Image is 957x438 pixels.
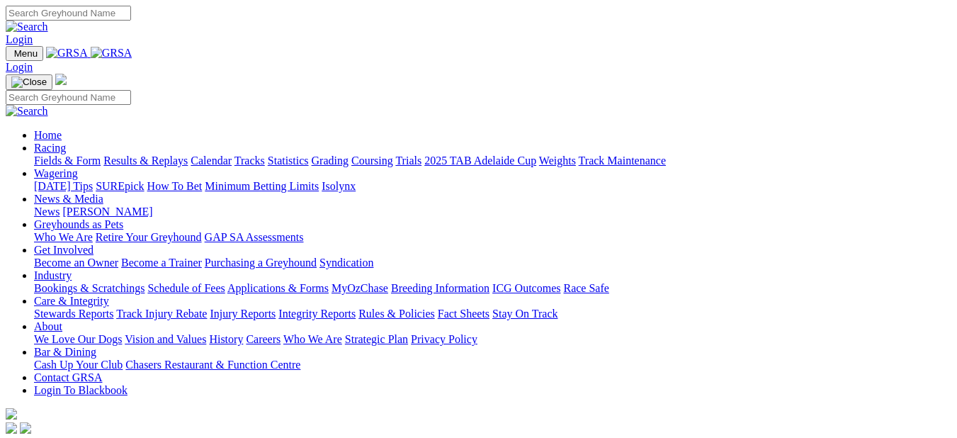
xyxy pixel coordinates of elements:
a: Injury Reports [210,308,276,320]
a: Careers [246,333,281,345]
img: GRSA [91,47,132,60]
a: 2025 TAB Adelaide Cup [424,155,536,167]
a: Bar & Dining [34,346,96,358]
a: History [209,333,243,345]
span: Menu [14,48,38,59]
a: Racing [34,142,66,154]
img: logo-grsa-white.png [55,74,67,85]
div: Wagering [34,180,951,193]
a: GAP SA Assessments [205,231,304,243]
img: twitter.svg [20,422,31,434]
a: Race Safe [563,282,608,294]
div: Racing [34,155,951,167]
div: Greyhounds as Pets [34,231,951,244]
a: How To Bet [147,180,203,192]
a: Wagering [34,167,78,179]
a: Who We Are [34,231,93,243]
div: Bar & Dining [34,359,951,371]
a: Bookings & Scratchings [34,282,145,294]
a: Weights [539,155,576,167]
a: Syndication [319,257,373,269]
a: Isolynx [322,180,356,192]
button: Toggle navigation [6,74,52,90]
a: MyOzChase [332,282,388,294]
a: Contact GRSA [34,371,102,383]
img: Search [6,105,48,118]
a: Home [34,129,62,141]
a: Calendar [191,155,232,167]
a: Schedule of Fees [147,282,225,294]
a: Trials [395,155,421,167]
a: SUREpick [96,180,144,192]
a: Chasers Restaurant & Function Centre [125,359,300,371]
div: Industry [34,282,951,295]
div: News & Media [34,206,951,218]
a: Vision and Values [125,333,206,345]
a: About [34,320,62,332]
a: News & Media [34,193,103,205]
input: Search [6,6,131,21]
a: Coursing [351,155,393,167]
a: Results & Replays [103,155,188,167]
a: [PERSON_NAME] [62,206,152,218]
a: Greyhounds as Pets [34,218,123,230]
img: GRSA [46,47,88,60]
div: Care & Integrity [34,308,951,320]
a: Fact Sheets [438,308,489,320]
div: Get Involved [34,257,951,269]
a: Tracks [234,155,265,167]
a: Login To Blackbook [34,384,128,396]
a: Breeding Information [391,282,489,294]
a: Applications & Forms [227,282,329,294]
a: Track Injury Rebate [116,308,207,320]
a: News [34,206,60,218]
a: Get Involved [34,244,94,256]
a: Fields & Form [34,155,101,167]
img: Search [6,21,48,33]
img: logo-grsa-white.png [6,408,17,420]
a: [DATE] Tips [34,180,93,192]
a: ICG Outcomes [492,282,560,294]
a: Who We Are [283,333,342,345]
a: Statistics [268,155,309,167]
a: Integrity Reports [278,308,356,320]
a: Privacy Policy [411,333,477,345]
a: Grading [312,155,349,167]
img: Close [11,77,47,88]
a: Stay On Track [492,308,557,320]
a: Purchasing a Greyhound [205,257,317,269]
a: Retire Your Greyhound [96,231,202,243]
a: We Love Our Dogs [34,333,122,345]
img: facebook.svg [6,422,17,434]
a: Stewards Reports [34,308,113,320]
a: Industry [34,269,72,281]
a: Minimum Betting Limits [205,180,319,192]
div: About [34,333,951,346]
input: Search [6,90,131,105]
a: Track Maintenance [579,155,666,167]
a: Rules & Policies [358,308,435,320]
a: Care & Integrity [34,295,109,307]
a: Strategic Plan [345,333,408,345]
a: Cash Up Your Club [34,359,123,371]
a: Become a Trainer [121,257,202,269]
button: Toggle navigation [6,46,43,61]
a: Login [6,33,33,45]
a: Become an Owner [34,257,118,269]
a: Login [6,61,33,73]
